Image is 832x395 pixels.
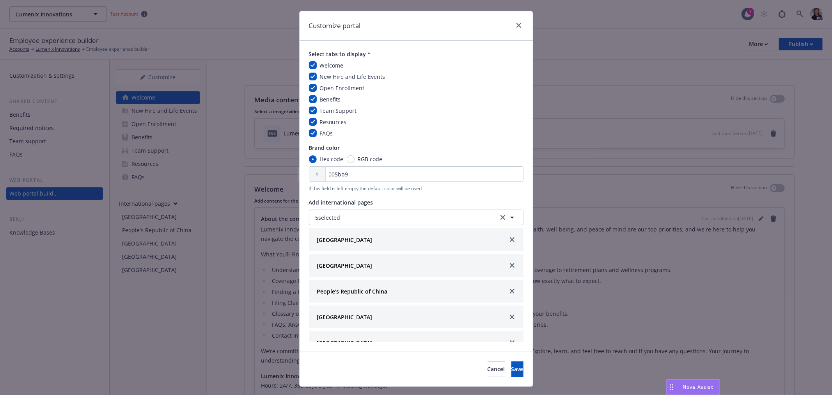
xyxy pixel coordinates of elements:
[320,84,365,92] span: Open Enrollment
[488,361,505,377] button: Cancel
[320,107,357,114] span: Team Support
[488,365,505,373] span: Cancel
[511,361,523,377] button: Save
[317,339,373,347] strong: [GEOGRAPHIC_DATA]
[683,384,713,390] span: Nova Assist
[320,96,341,103] span: Benefits
[666,379,720,395] button: Nova Assist
[317,236,373,244] strong: [GEOGRAPHIC_DATA]
[320,62,344,69] span: Welcome
[511,365,523,373] span: Save
[507,235,517,244] a: close
[498,213,507,222] a: clear selection
[309,21,361,31] h1: Customize portal
[320,130,333,137] span: FAQs
[317,313,373,321] strong: [GEOGRAPHIC_DATA]
[309,144,523,152] span: Brand color
[507,286,517,296] a: close
[309,198,523,206] span: Add international pages
[317,288,388,295] strong: People's Republic of China
[507,338,517,347] a: close
[309,155,317,163] input: Hex code
[309,50,523,58] span: Select tabs to display *
[514,21,523,30] a: close
[320,73,385,80] span: New Hire and Life Events
[316,214,341,222] span: 5 selected
[309,166,523,182] input: FFFFFF
[667,380,676,395] div: Drag to move
[316,170,319,178] span: #
[507,261,517,270] a: close
[358,155,383,163] span: RGB code
[320,118,347,126] span: Resources
[309,185,523,192] span: If this field is left empty the default color will be used
[507,312,517,322] a: close
[347,155,355,163] input: RGB code
[309,210,523,225] button: 5selectedclear selection
[317,262,373,269] strong: [GEOGRAPHIC_DATA]
[320,155,344,163] span: Hex code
